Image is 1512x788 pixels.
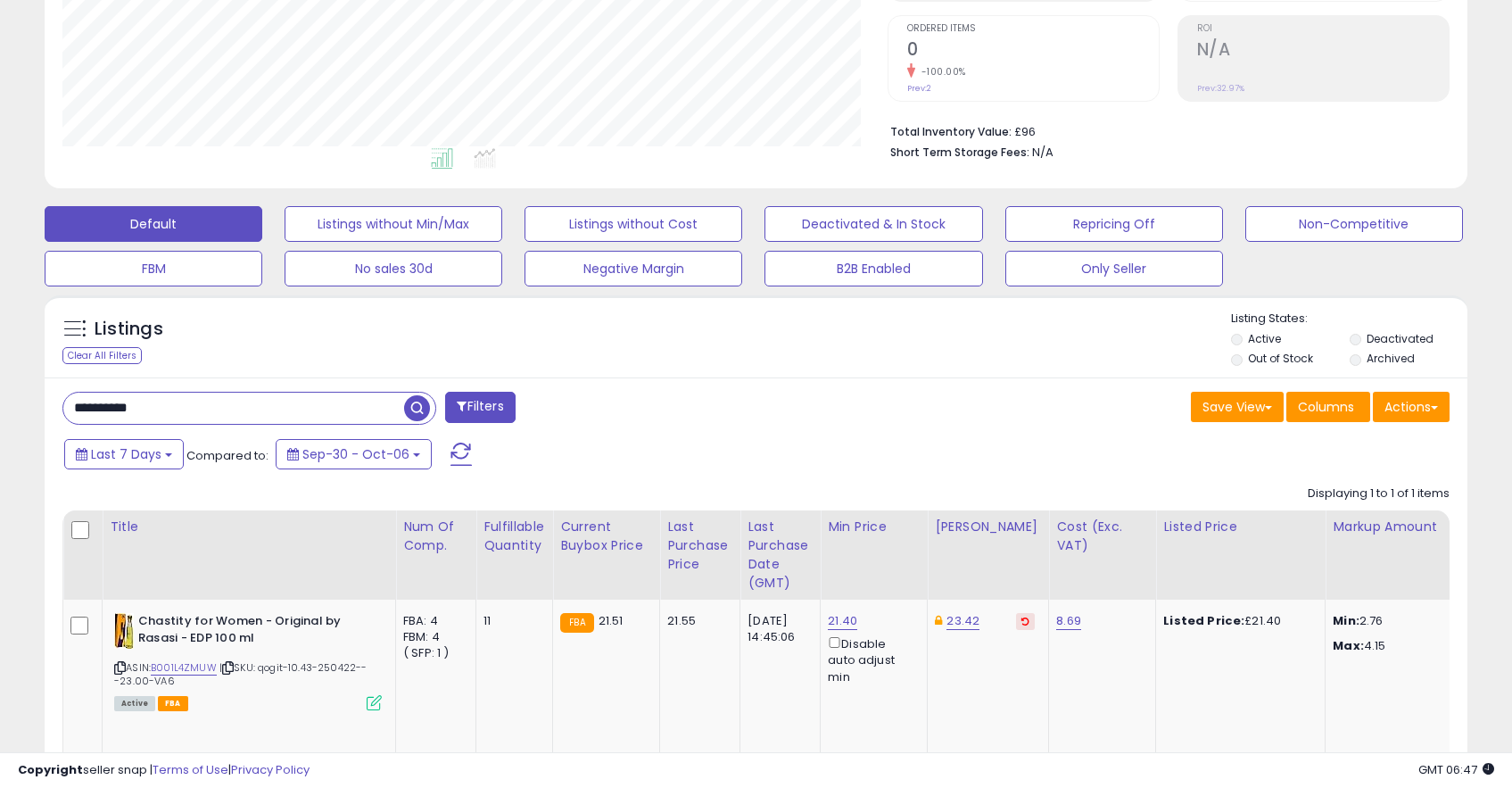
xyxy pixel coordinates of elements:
[1245,206,1463,242] button: Non-Competitive
[1333,518,1487,536] div: Markup Amount
[1298,398,1354,416] span: Columns
[285,251,502,286] button: No sales 30d
[1248,331,1281,346] label: Active
[1056,612,1081,630] a: 8.69
[62,347,142,364] div: Clear All Filters
[748,613,806,645] div: [DATE] 14:45:06
[828,634,913,685] div: Disable auto adjust min
[1197,83,1244,94] small: Prev: 32.97%
[138,613,355,651] b: Chastity for Women - Original by Rasasi - EDP 100 ml
[186,447,269,464] span: Compared to:
[91,445,161,463] span: Last 7 Days
[946,612,979,630] a: 23.42
[828,612,857,630] a: 21.40
[1032,144,1053,161] span: N/A
[525,206,742,242] button: Listings without Cost
[151,660,217,676] a: B001L4ZMUW
[1367,331,1434,346] label: Deactivated
[748,518,813,593] div: Last Purchase Date (GMT)
[1333,612,1359,629] strong: Min:
[1333,638,1481,654] p: 4.15
[403,518,468,555] div: Num of Comp.
[114,660,368,687] span: | SKU: qogit-10.43-250422---23.00-VA6
[483,518,545,555] div: Fulfillable Quantity
[231,761,310,778] a: Privacy Policy
[890,120,1436,141] li: £96
[285,206,502,242] button: Listings without Min/Max
[1163,613,1311,629] div: £21.40
[1333,637,1364,654] strong: Max:
[1005,206,1223,242] button: Repricing Off
[445,392,515,423] button: Filters
[403,613,462,629] div: FBA: 4
[915,65,966,79] small: -100.00%
[764,251,982,286] button: B2B Enabled
[158,696,188,711] span: FBA
[525,251,742,286] button: Negative Margin
[890,124,1012,139] b: Total Inventory Value:
[1163,612,1244,629] b: Listed Price:
[1418,761,1494,778] span: 2025-10-14 06:47 GMT
[560,613,593,633] small: FBA
[114,696,155,711] span: All listings currently available for purchase on Amazon
[18,761,83,778] strong: Copyright
[110,518,388,536] div: Title
[302,445,409,463] span: Sep-30 - Oct-06
[403,645,462,661] div: ( SFP: 1 )
[18,762,310,779] div: seller snap | |
[1005,251,1223,286] button: Only Seller
[114,613,382,709] div: ASIN:
[276,439,432,469] button: Sep-30 - Oct-06
[483,613,539,629] div: 11
[907,39,1159,63] h2: 0
[1163,518,1318,536] div: Listed Price
[1191,392,1284,422] button: Save View
[114,613,134,649] img: 4153JhTE+1L._SL40_.jpg
[1286,392,1370,422] button: Columns
[64,439,184,469] button: Last 7 Days
[667,613,726,629] div: 21.55
[560,518,652,555] div: Current Buybox Price
[45,206,262,242] button: Default
[403,629,462,645] div: FBM: 4
[1367,351,1415,366] label: Archived
[1231,311,1467,328] p: Listing States:
[907,83,931,94] small: Prev: 2
[828,518,920,536] div: Min Price
[907,24,1159,34] span: Ordered Items
[1308,485,1450,502] div: Displaying 1 to 1 of 1 items
[764,206,982,242] button: Deactivated & In Stock
[95,317,163,342] h5: Listings
[1373,392,1450,422] button: Actions
[1248,351,1313,366] label: Out of Stock
[153,761,228,778] a: Terms of Use
[935,518,1041,536] div: [PERSON_NAME]
[599,612,624,629] span: 21.51
[1056,518,1148,555] div: Cost (Exc. VAT)
[1197,24,1449,34] span: ROI
[890,145,1029,160] b: Short Term Storage Fees:
[1197,39,1449,63] h2: N/A
[1333,613,1481,629] p: 2.76
[667,518,732,574] div: Last Purchase Price
[45,251,262,286] button: FBM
